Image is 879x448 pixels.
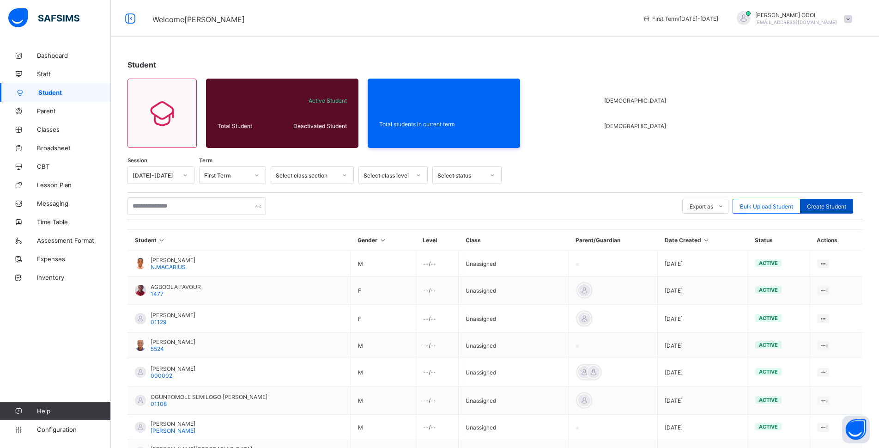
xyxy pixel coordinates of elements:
[151,345,164,352] span: 5524
[658,387,748,415] td: [DATE]
[151,312,195,319] span: [PERSON_NAME]
[416,251,459,276] td: --/--
[151,372,172,379] span: 000002
[37,181,111,189] span: Lesson Plan
[810,230,862,251] th: Actions
[759,260,778,266] span: active
[37,200,111,207] span: Messaging
[459,358,569,387] td: Unassigned
[658,415,748,440] td: [DATE]
[199,157,212,164] span: Term
[151,283,201,290] span: AGBOOLA FAVOUR
[842,416,870,443] button: Open asap
[158,237,166,244] i: Sort in Ascending Order
[759,287,778,293] span: active
[37,144,111,152] span: Broadsheet
[755,12,837,18] span: [PERSON_NAME] ODOI
[740,203,793,210] span: Bulk Upload Student
[37,237,111,244] span: Assessment Format
[151,257,195,264] span: [PERSON_NAME]
[37,52,111,59] span: Dashboard
[759,423,778,430] span: active
[379,237,387,244] i: Sort in Ascending Order
[127,60,156,69] span: Student
[276,172,337,179] div: Select class section
[351,358,416,387] td: M
[416,276,459,305] td: --/--
[37,407,110,415] span: Help
[416,358,459,387] td: --/--
[151,365,195,372] span: [PERSON_NAME]
[215,120,279,132] div: Total Student
[459,333,569,358] td: Unassigned
[37,70,111,78] span: Staff
[128,230,351,251] th: Student
[351,415,416,440] td: M
[459,305,569,333] td: Unassigned
[748,230,810,251] th: Status
[364,172,411,179] div: Select class level
[604,97,670,104] span: [DEMOGRAPHIC_DATA]
[351,305,416,333] td: F
[37,163,111,170] span: CBT
[151,400,167,407] span: 01108
[151,393,267,400] span: OGUNTOMOLE SEMILOGO [PERSON_NAME]
[351,230,416,251] th: Gender
[690,203,713,210] span: Export as
[643,15,718,22] span: session/term information
[807,203,846,210] span: Create Student
[281,123,347,129] span: Deactivated Student
[658,358,748,387] td: [DATE]
[459,230,569,251] th: Class
[759,397,778,403] span: active
[459,415,569,440] td: Unassigned
[133,172,177,179] div: [DATE]-[DATE]
[151,427,195,434] span: [PERSON_NAME]
[351,333,416,358] td: M
[37,274,111,281] span: Inventory
[604,123,670,129] span: [DEMOGRAPHIC_DATA]
[351,387,416,415] td: M
[37,255,111,263] span: Expenses
[759,368,778,375] span: active
[37,426,110,433] span: Configuration
[459,387,569,415] td: Unassigned
[437,172,485,179] div: Select status
[703,237,710,244] i: Sort in Ascending Order
[416,305,459,333] td: --/--
[37,218,111,226] span: Time Table
[127,157,147,164] span: Session
[37,126,111,133] span: Classes
[727,11,857,26] div: EMMANUELODOI
[152,15,245,24] span: Welcome [PERSON_NAME]
[459,251,569,276] td: Unassigned
[459,276,569,305] td: Unassigned
[416,230,459,251] th: Level
[38,89,111,96] span: Student
[416,415,459,440] td: --/--
[416,333,459,358] td: --/--
[351,276,416,305] td: F
[8,8,79,28] img: safsims
[416,387,459,415] td: --/--
[151,290,164,297] span: 1477
[281,97,347,104] span: Active Student
[658,251,748,276] td: [DATE]
[759,315,778,321] span: active
[755,19,837,25] span: [EMAIL_ADDRESS][DOMAIN_NAME]
[37,107,111,115] span: Parent
[204,172,249,179] div: First Term
[658,276,748,305] td: [DATE]
[759,342,778,348] span: active
[151,264,186,270] span: N.MACARIUS
[351,251,416,276] td: M
[658,230,748,251] th: Date Created
[151,338,195,345] span: [PERSON_NAME]
[569,230,658,251] th: Parent/Guardian
[658,305,748,333] td: [DATE]
[658,333,748,358] td: [DATE]
[151,420,195,427] span: [PERSON_NAME]
[151,319,166,325] span: 01129
[379,121,509,128] span: Total students in current term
